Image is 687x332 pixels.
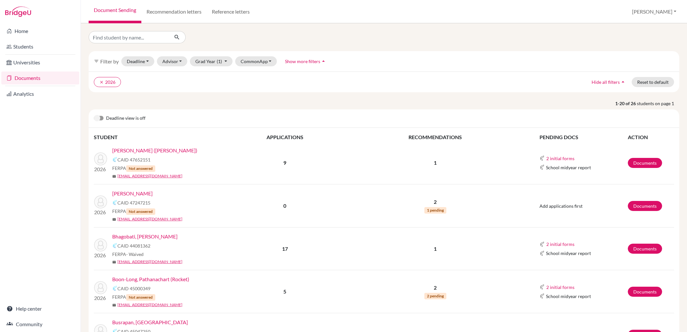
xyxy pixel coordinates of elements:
span: Show more filters [285,59,320,64]
span: - Waived [126,251,144,257]
i: clear [99,80,104,84]
i: arrow_drop_up [620,79,626,85]
span: mail [112,217,116,221]
img: Boon-Long, Pathanachart (Rocket) [94,281,107,294]
img: Bridge-U [5,6,31,17]
span: School midyear report [546,293,591,300]
span: CAID 45000349 [117,285,150,292]
p: 1 [347,159,524,167]
i: filter_list [94,59,99,64]
span: APPLICATIONS [267,134,303,140]
span: Not answered [126,165,155,172]
a: [EMAIL_ADDRESS][DOMAIN_NAME] [117,302,182,308]
img: Common App logo [540,165,545,170]
span: mail [112,174,116,178]
span: RECOMMENDATIONS [409,134,462,140]
button: Advisor [157,56,188,66]
span: mail [112,260,116,264]
p: 2 [347,284,524,292]
p: 2026 [94,165,107,173]
strong: 1-20 of 26 [615,100,637,107]
button: 2 initial forms [546,283,575,291]
img: Common App logo [540,293,545,299]
a: [PERSON_NAME] ([PERSON_NAME]) [112,147,197,154]
span: Filter by [100,58,119,64]
a: Students [1,40,79,53]
img: Common App logo [112,243,117,248]
span: Hide all filters [592,79,620,85]
a: [PERSON_NAME] [112,190,153,197]
span: Add applications first [540,203,583,209]
span: CAID 44081362 [117,242,150,249]
button: Deadline [121,56,154,66]
img: Common App logo [112,200,117,205]
img: Baljee, Aryaveer [94,195,107,208]
span: 2 pending [424,293,446,299]
img: Common App logo [112,286,117,291]
button: Hide all filtersarrow_drop_up [586,77,632,87]
span: Not answered [126,294,155,301]
span: FERPA [112,251,144,258]
button: Show more filtersarrow_drop_up [279,56,332,66]
span: FERPA [112,165,155,172]
span: students on page 1 [637,100,679,107]
span: CAID 47652151 [117,156,150,163]
span: FERPA [112,208,155,215]
span: CAID 47247215 [117,199,150,206]
p: 2026 [94,294,107,302]
span: 1 pending [424,207,446,214]
i: arrow_drop_up [320,58,327,64]
button: 2 initial forms [546,155,575,162]
button: Reset to default [632,77,674,87]
img: Common App logo [540,242,545,247]
input: Find student by name... [89,31,169,43]
span: Not answered [126,208,155,215]
b: 9 [283,160,286,166]
span: Deadline view is off [106,115,146,122]
a: Documents [628,287,662,297]
a: Help center [1,302,79,315]
img: Common App logo [540,251,545,256]
a: [EMAIL_ADDRESS][DOMAIN_NAME] [117,259,182,265]
a: [EMAIL_ADDRESS][DOMAIN_NAME] [117,216,182,222]
a: Home [1,25,79,38]
span: School midyear report [546,250,591,257]
p: 2026 [94,208,107,216]
button: 2 initial forms [546,240,575,248]
a: Universities [1,56,79,69]
a: Documents [628,244,662,254]
button: [PERSON_NAME] [629,6,679,18]
th: STUDENT [94,133,223,141]
a: Documents [628,158,662,168]
a: Community [1,318,79,331]
a: Bhagobati, [PERSON_NAME] [112,233,178,240]
b: 0 [283,203,286,209]
p: 1 [347,245,524,253]
a: [EMAIL_ADDRESS][DOMAIN_NAME] [117,173,182,179]
span: mail [112,303,116,307]
b: 5 [283,288,286,294]
img: Common App logo [540,284,545,290]
span: School midyear report [546,164,591,171]
span: FERPA [112,293,155,301]
img: Common App logo [540,156,545,161]
a: Analytics [1,87,79,100]
p: 2 [347,198,524,206]
a: Documents [1,72,79,84]
span: (1) [217,59,222,64]
button: clear2026 [94,77,121,87]
img: Common App logo [112,157,117,162]
button: Grad Year(1) [190,56,233,66]
button: CommonApp [235,56,277,66]
img: Arnold, Maximillian (Max) [94,152,107,165]
img: Bhagobati, Henry [94,238,107,251]
th: ACTION [627,133,674,141]
span: PENDING DOCS [540,134,578,140]
a: Busrapan, [GEOGRAPHIC_DATA] [112,318,188,326]
a: Boon-Long, Pathanachart (Rocket) [112,275,189,283]
b: 17 [282,246,288,252]
p: 2026 [94,251,107,259]
a: Documents [628,201,662,211]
